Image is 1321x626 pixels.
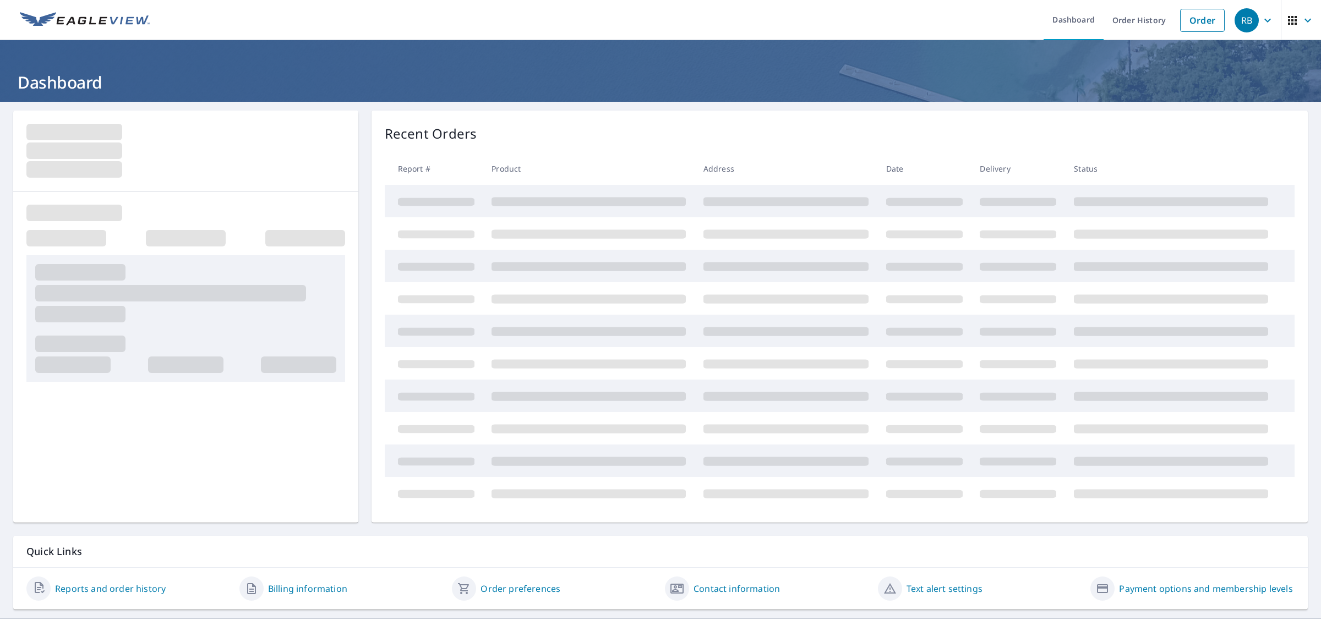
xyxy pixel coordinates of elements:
[385,124,477,144] p: Recent Orders
[877,152,971,185] th: Date
[13,71,1308,94] h1: Dashboard
[1180,9,1225,32] a: Order
[20,12,150,29] img: EV Logo
[26,545,1295,558] p: Quick Links
[1235,8,1259,32] div: RB
[483,152,695,185] th: Product
[385,152,483,185] th: Report #
[907,582,982,595] a: Text alert settings
[268,582,347,595] a: Billing information
[694,582,780,595] a: Contact information
[55,582,166,595] a: Reports and order history
[1119,582,1292,595] a: Payment options and membership levels
[1065,152,1277,185] th: Status
[971,152,1065,185] th: Delivery
[481,582,560,595] a: Order preferences
[695,152,877,185] th: Address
